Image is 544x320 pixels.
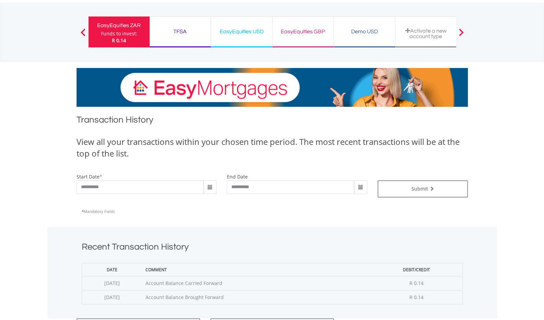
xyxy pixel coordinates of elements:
[93,21,146,30] div: EasyEquities ZAR
[142,276,371,290] td: Account Balance Carried Forward
[338,27,391,36] div: Demo USD
[77,136,468,160] div: View all your transactions within your chosen time period. The most recent transactions will be a...
[277,27,329,36] div: EasyEquities GBP
[409,294,424,300] span: R 0.14
[371,263,462,276] th: Debit/Credit
[77,114,468,129] h1: Transaction History
[227,173,248,180] label: end date
[409,280,424,286] span: R 0.14
[142,290,371,304] td: Account Balance Brought Forward
[82,290,142,304] td: [DATE]
[82,263,142,276] th: Date
[77,68,468,107] img: EasyMortage Promotion Banner
[112,37,126,44] span: R 0.14
[82,276,142,290] td: [DATE]
[82,209,115,214] span: Mandatory Fields
[215,27,268,36] div: EasyEquities USD
[154,27,207,36] div: TFSA
[400,28,452,39] div: Activate a new account type
[142,263,371,276] th: Comment
[101,30,137,37] div: Funds to invest:
[77,173,100,180] label: start date
[82,241,463,256] h1: Recent Transaction History
[378,180,468,197] button: Submit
